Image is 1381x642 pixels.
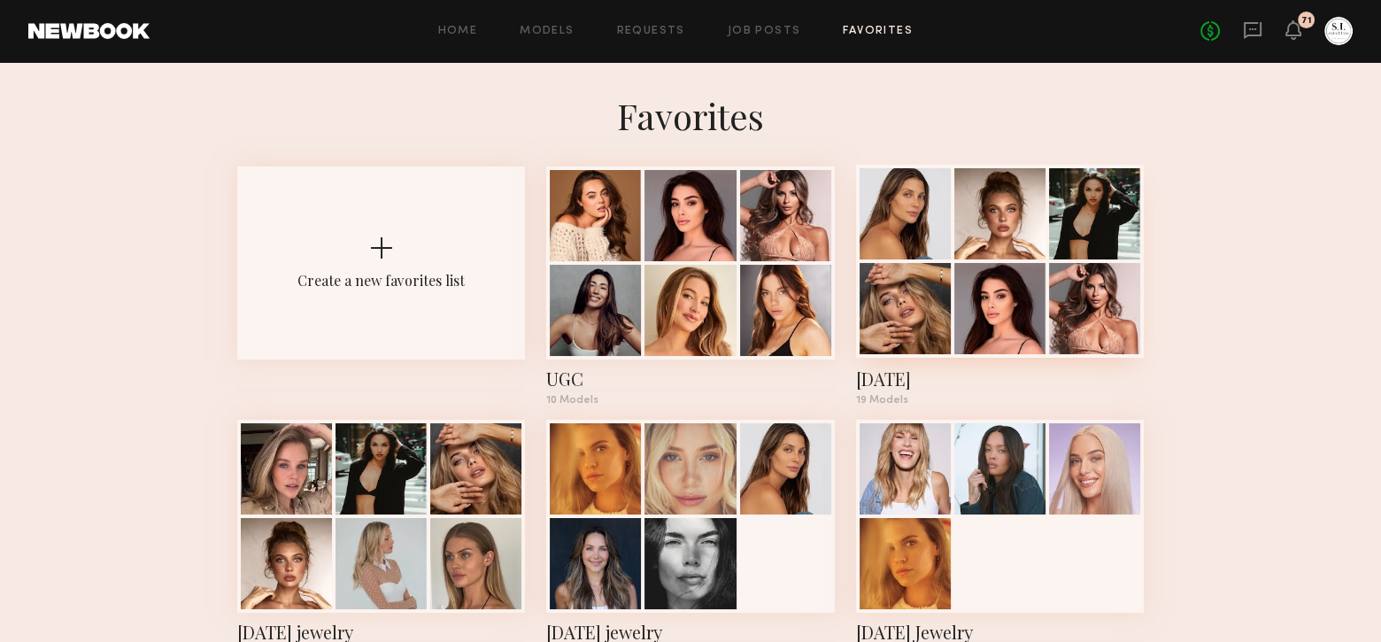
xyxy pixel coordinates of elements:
[856,367,1144,391] div: January 2026
[856,166,1144,406] a: [DATE]19 Models
[546,395,834,406] div: 10 Models
[438,26,478,37] a: Home
[520,26,574,37] a: Models
[843,26,913,37] a: Favorites
[856,395,1144,406] div: 19 Models
[546,367,834,391] div: UGC
[297,271,465,290] div: Create a new favorites list
[1301,16,1312,26] div: 71
[728,26,801,37] a: Job Posts
[617,26,685,37] a: Requests
[237,166,525,420] button: Create a new favorites list
[546,166,834,406] a: UGC10 Models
